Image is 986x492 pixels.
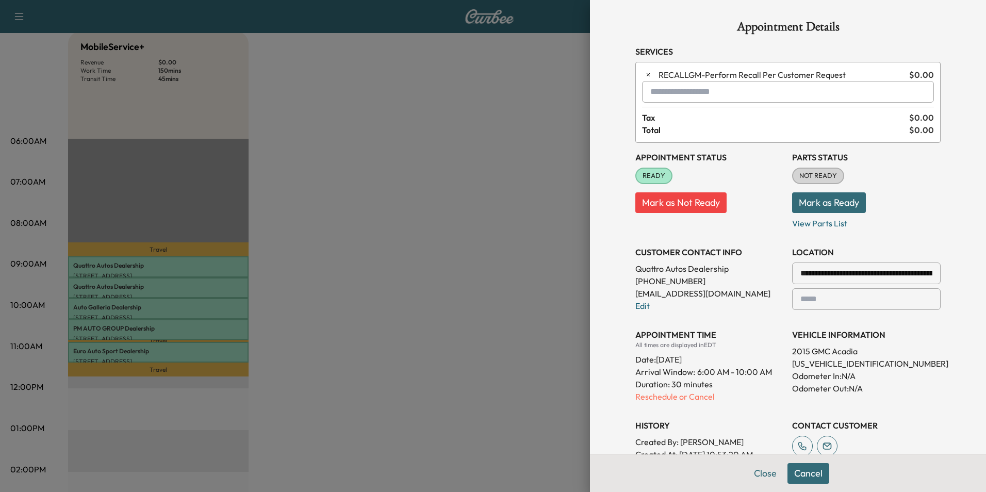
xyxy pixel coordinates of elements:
h3: Parts Status [792,151,941,163]
p: Duration: 30 minutes [635,378,784,390]
h3: CUSTOMER CONTACT INFO [635,246,784,258]
p: View Parts List [792,213,941,229]
p: [US_VEHICLE_IDENTIFICATION_NUMBER] [792,357,941,370]
button: Mark as Not Ready [635,192,727,213]
span: $ 0.00 [909,69,934,81]
h3: Appointment Status [635,151,784,163]
h1: Appointment Details [635,21,941,37]
p: [EMAIL_ADDRESS][DOMAIN_NAME] [635,287,784,300]
span: $ 0.00 [909,124,934,136]
p: [PHONE_NUMBER] [635,275,784,287]
p: Quattro Autos Dealership [635,263,784,275]
p: Odometer Out: N/A [792,382,941,395]
button: Cancel [787,463,829,484]
a: Edit [635,301,650,311]
p: Arrival Window: [635,366,784,378]
h3: History [635,419,784,432]
span: $ 0.00 [909,111,934,124]
h3: Services [635,45,941,58]
span: READY [636,171,671,181]
button: Mark as Ready [792,192,866,213]
button: Close [747,463,783,484]
p: 2015 GMC Acadia [792,345,941,357]
h3: LOCATION [792,246,941,258]
div: All times are displayed in EDT [635,341,784,349]
span: Total [642,124,909,136]
span: Tax [642,111,909,124]
span: 6:00 AM - 10:00 AM [697,366,772,378]
span: Perform Recall Per Customer Request [659,69,905,81]
h3: VEHICLE INFORMATION [792,329,941,341]
span: NOT READY [793,171,843,181]
p: Created By : [PERSON_NAME] [635,436,784,448]
h3: APPOINTMENT TIME [635,329,784,341]
p: Created At : [DATE] 10:53:20 AM [635,448,784,461]
div: Date: [DATE] [635,349,784,366]
p: Reschedule or Cancel [635,390,784,403]
p: Odometer In: N/A [792,370,941,382]
h3: CONTACT CUSTOMER [792,419,941,432]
